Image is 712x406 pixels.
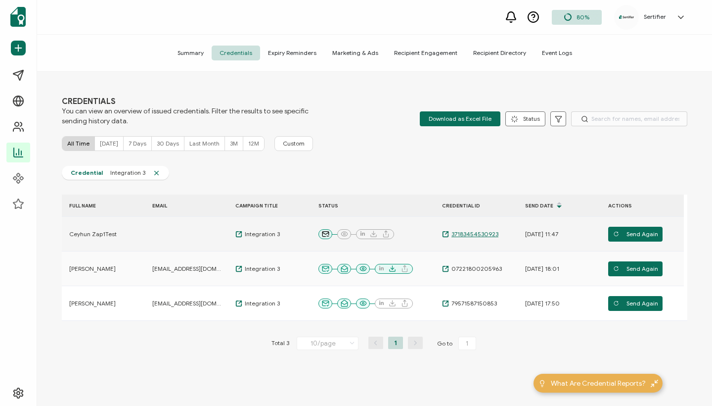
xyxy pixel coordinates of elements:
span: Event Logs [534,46,580,60]
span: [PERSON_NAME] [69,265,116,273]
a: 37183454530923 [442,230,498,238]
button: Send Again [608,227,663,242]
span: Recipient Directory [465,46,534,60]
input: Search for names, email addresses, and IDs [571,111,687,126]
span: [DATE] 17:50 [525,300,560,307]
span: Integration 3 [242,230,280,238]
span: Integration 3 [242,300,280,307]
span: [EMAIL_ADDRESS][DOMAIN_NAME] [152,300,223,307]
li: 1 [388,337,403,349]
h5: Sertifier [644,13,666,20]
a: 79571587150853 [442,300,497,307]
span: 3M [230,140,238,147]
span: [DATE] 11:47 [525,230,558,238]
span: Send Again [613,261,658,276]
span: 80% [577,13,589,21]
div: EMAIL [145,200,228,211]
iframe: Chat Widget [542,294,712,406]
span: Integration 3 [242,265,280,273]
span: CREDENTIALS [62,97,309,106]
span: 7 Days [129,140,146,147]
span: Integration 3 [103,169,153,177]
input: Select [297,337,358,350]
span: [DATE] [100,140,118,147]
div: FULL NAME [62,200,145,211]
span: 07221800205963 [449,265,502,273]
button: Custom [274,136,313,151]
span: Ceyhun Zap1Test [69,230,117,238]
span: [EMAIL_ADDRESS][DOMAIN_NAME] [152,265,223,273]
button: Status [505,111,545,126]
span: Total 3 [271,337,289,351]
span: 30 Days [157,140,179,147]
span: [DATE] 18:01 [525,265,559,273]
span: Go to [437,337,478,351]
span: Last Month [189,140,220,147]
div: Send Date [518,197,601,214]
div: CAMPAIGN TITLE [228,200,311,211]
span: [PERSON_NAME] [69,300,116,307]
div: STATUS [311,200,435,211]
a: 07221800205963 [442,265,502,273]
span: 37183454530923 [449,230,498,238]
span: Summary [170,46,212,60]
img: sertifier-logomark-colored.svg [10,7,26,27]
div: ACTIONS [601,200,684,211]
button: Download as Excel File [420,111,500,126]
span: Marketing & Ads [324,46,386,60]
span: 12M [248,140,259,147]
span: All Time [67,140,89,147]
div: CREDENTIAL ID [435,200,518,211]
span: 79571587150853 [449,300,497,307]
span: Credential [71,169,103,177]
img: a2b2563c-8b05-4910-90fa-0113ce204583.svg [619,15,634,19]
span: Send Again [613,227,658,242]
span: You can view an overview of issued credentials. Filter the results to see specific sending histor... [62,106,309,126]
span: Download as Excel File [429,111,491,126]
span: Recipient Engagement [386,46,465,60]
span: Custom [283,140,305,148]
span: Expiry Reminders [260,46,324,60]
button: Send Again [608,261,663,276]
span: Credentials [212,46,260,60]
